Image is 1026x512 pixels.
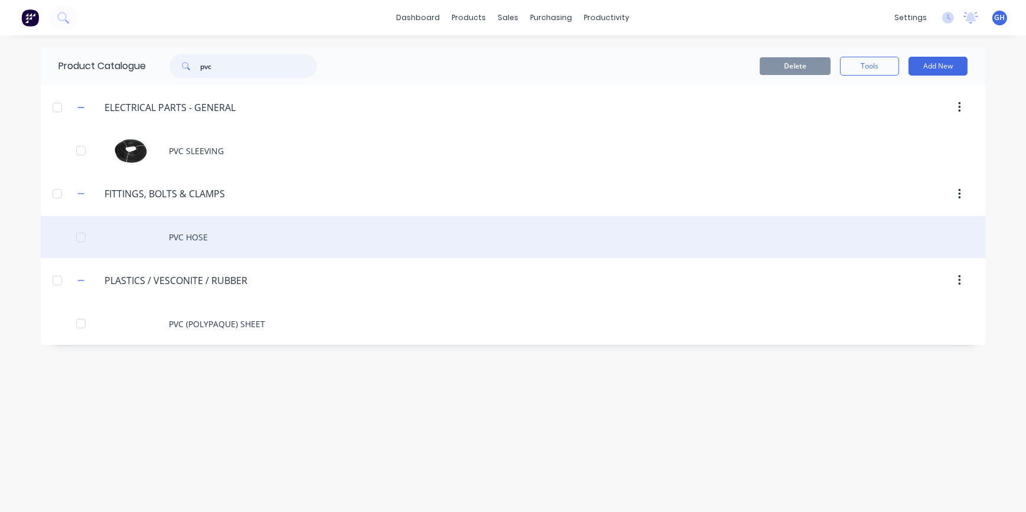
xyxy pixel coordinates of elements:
[995,12,1005,23] span: GH
[888,9,933,27] div: settings
[840,57,899,76] button: Tools
[41,130,985,172] div: PVC SLEEVINGPVC SLEEVING
[41,47,146,85] div: Product Catalogue
[104,100,244,115] input: Enter category name
[446,9,492,27] div: products
[200,54,317,78] input: Search...
[104,273,249,288] input: Enter category name
[104,187,244,201] input: Enter category name
[579,9,636,27] div: productivity
[41,216,985,258] div: PVC HOSE
[525,9,579,27] div: purchasing
[21,9,39,27] img: Factory
[909,57,968,76] button: Add New
[41,303,985,345] div: PVC (POLYPAQUE) SHEET
[760,57,831,75] button: Delete
[492,9,525,27] div: sales
[391,9,446,27] a: dashboard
